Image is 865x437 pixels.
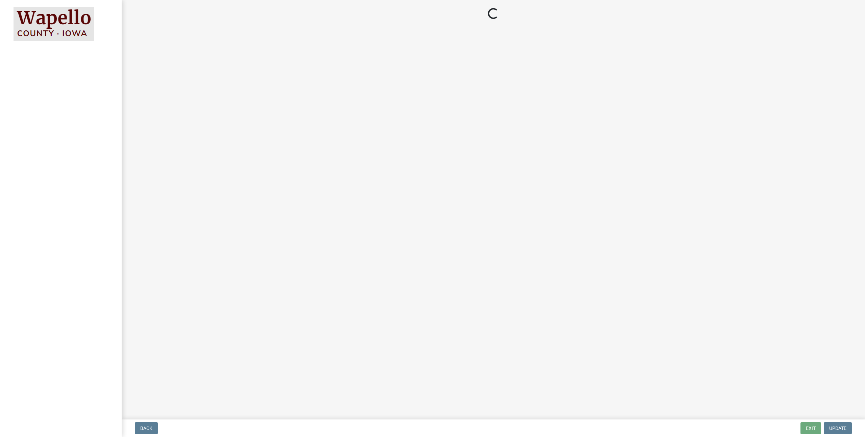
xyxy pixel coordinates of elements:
[800,422,821,434] button: Exit
[829,426,846,431] span: Update
[14,7,94,41] img: Wapello County, Iowa
[140,426,152,431] span: Back
[135,422,158,434] button: Back
[824,422,852,434] button: Update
